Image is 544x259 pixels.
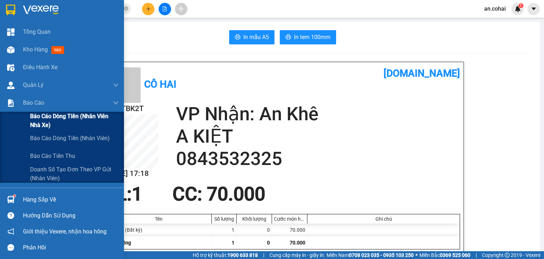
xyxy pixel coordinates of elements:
strong: 1900 633 818 [227,252,258,258]
span: Báo cáo dòng tiền (nhân viên) [30,134,110,143]
span: mới [51,46,64,54]
sup: 1 [518,3,523,8]
img: logo-vxr [6,5,15,15]
strong: 0708 023 035 - 0935 103 250 [349,252,414,258]
span: Giới thiệu Vexere, nhận hoa hồng [23,227,107,236]
img: dashboard-icon [7,28,15,36]
h2: UKWTBK2T [105,103,158,115]
span: 1 [520,3,522,8]
span: 70.000 [290,240,305,246]
span: an.cohai [478,4,511,13]
span: caret-down [531,6,537,12]
h2: A KIỆT [176,125,460,148]
button: printerIn tem 100mm [280,30,336,44]
button: plus [142,3,154,15]
div: Cước món hàng [274,216,305,222]
span: Báo cáo [23,98,44,107]
span: Cung cấp máy in - giấy in: [270,251,325,259]
h2: 0843532325 [176,148,460,170]
span: question-circle [7,212,14,219]
button: file-add [159,3,171,15]
span: ⚪️ [415,254,418,257]
span: In tem 100mm [294,33,330,42]
span: Kho hàng [23,46,48,53]
span: 1 [132,183,142,205]
img: warehouse-icon [7,46,15,54]
div: Khối lượng [238,216,270,222]
span: printer [285,34,291,41]
span: file-add [162,6,167,11]
div: 0 [237,224,272,236]
sup: 1 [13,195,16,197]
span: Tổng Quan [23,27,51,36]
span: Hỗ trợ kỹ thuật: [193,251,258,259]
div: Hàng sắp về [23,194,119,205]
span: 0 [267,240,270,246]
span: Miền Bắc [419,251,470,259]
span: close-circle [124,6,128,11]
div: Tên [107,216,210,222]
span: Điều hành xe [23,63,57,72]
span: [DATE] 17:18 [63,19,89,24]
span: printer [235,34,240,41]
div: Hướng dẫn sử dụng [23,210,119,221]
span: down [113,100,119,106]
img: solution-icon [7,99,15,107]
div: Ghi chú [309,216,458,222]
span: THUNG [63,49,99,61]
div: 1 [212,224,237,236]
span: copyright [505,253,510,258]
div: Phản hồi [23,242,119,253]
span: message [7,244,14,251]
div: THUNG (Bất kỳ) [106,224,212,236]
span: [PERSON_NAME] HCM [63,39,138,47]
h2: UKWTBK2T [3,22,40,33]
div: Số lượng [214,216,234,222]
span: | [263,251,264,259]
span: Báo cáo tiền thu [30,151,75,160]
span: Doanh số tạo đơn theo VP gửi (nhân viên) [30,165,119,183]
span: close-circle [124,6,128,12]
span: Quản Lý [23,81,44,89]
span: plus [146,6,151,11]
span: | [476,251,477,259]
img: icon-new-feature [515,6,521,12]
img: warehouse-icon [7,196,15,203]
div: CC : 70.000 [168,183,270,205]
button: printerIn mẫu A5 [229,30,274,44]
div: 70.000 [272,224,307,236]
span: Gửi: [63,27,77,35]
h2: [DATE] 17:18 [105,168,158,180]
span: In mẫu A5 [243,33,269,42]
b: Cô Hai [144,78,176,90]
strong: 0369 525 060 [440,252,470,258]
span: aim [178,6,183,11]
span: notification [7,228,14,235]
button: aim [175,3,187,15]
b: Cô Hai [18,5,47,16]
span: down [113,82,119,88]
h2: VP Nhận: An Khê [176,103,460,125]
span: Miền Nam [327,251,414,259]
span: Báo cáo dòng tiền (Nhân viên Nhà xe) [30,112,119,129]
button: caret-down [527,3,540,15]
img: warehouse-icon [7,82,15,89]
span: 1 [232,240,234,246]
img: warehouse-icon [7,64,15,71]
b: [DOMAIN_NAME] [384,67,460,79]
